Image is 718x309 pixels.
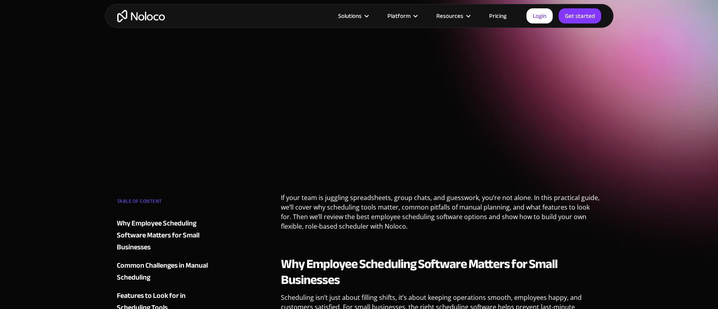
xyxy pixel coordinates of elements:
[281,193,602,237] p: If your team is juggling spreadsheets, group chats, and guesswork, you’re not alone. In this prac...
[377,11,426,21] div: Platform
[338,11,362,21] div: Solutions
[426,11,479,21] div: Resources
[117,195,213,211] div: TABLE OF CONTENT
[328,11,377,21] div: Solutions
[117,260,213,284] a: Common Challenges in Manual Scheduling
[117,10,165,22] a: home
[479,11,517,21] a: Pricing
[526,8,553,23] a: Login
[436,11,463,21] div: Resources
[117,218,213,253] a: Why Employee Scheduling Software Matters for Small Businesses
[559,8,601,23] a: Get started
[387,11,410,21] div: Platform
[281,252,557,292] strong: Why Employee Scheduling Software Matters for Small Businesses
